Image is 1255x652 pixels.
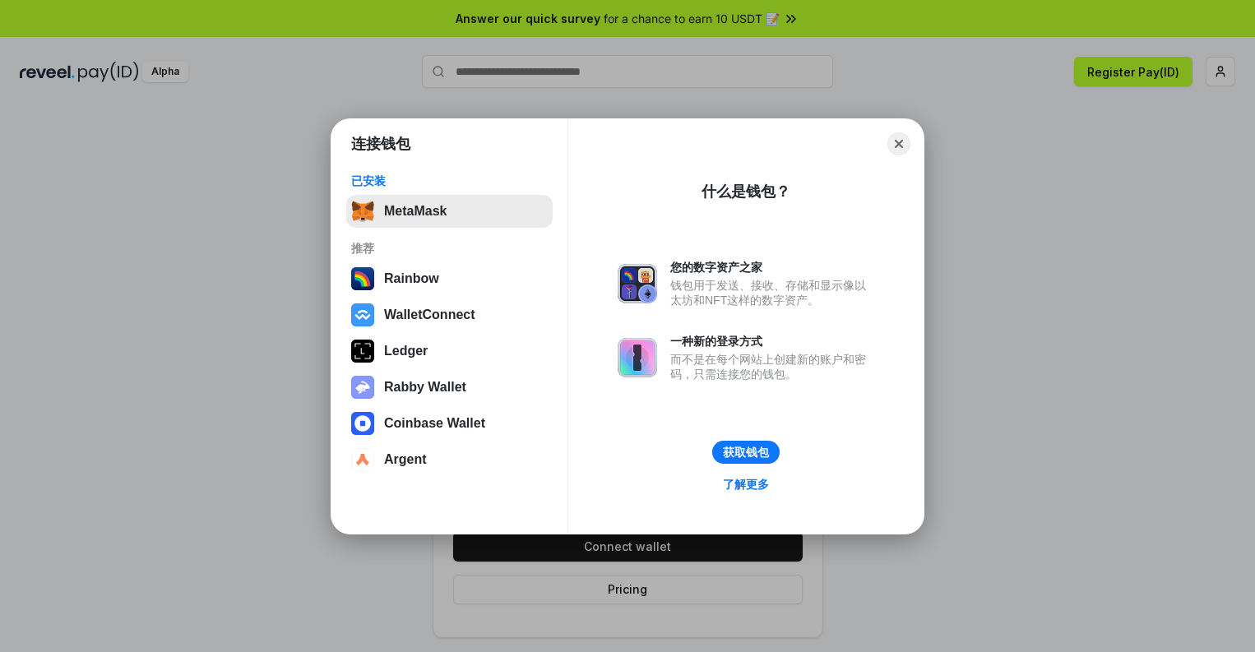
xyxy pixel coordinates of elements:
div: Rainbow [384,271,439,286]
img: svg+xml,%3Csvg%20width%3D%2228%22%20height%3D%2228%22%20viewBox%3D%220%200%2028%2028%22%20fill%3D... [351,448,374,471]
img: svg+xml,%3Csvg%20width%3D%2228%22%20height%3D%2228%22%20viewBox%3D%220%200%2028%2028%22%20fill%3D... [351,303,374,326]
button: 获取钱包 [712,441,780,464]
button: Rainbow [346,262,553,295]
button: Rabby Wallet [346,371,553,404]
img: svg+xml,%3Csvg%20xmlns%3D%22http%3A%2F%2Fwww.w3.org%2F2000%2Fsvg%22%20fill%3D%22none%22%20viewBox... [618,338,657,377]
img: svg+xml,%3Csvg%20fill%3D%22none%22%20height%3D%2233%22%20viewBox%3D%220%200%2035%2033%22%20width%... [351,200,374,223]
div: 您的数字资产之家 [670,260,874,275]
img: svg+xml,%3Csvg%20xmlns%3D%22http%3A%2F%2Fwww.w3.org%2F2000%2Fsvg%22%20fill%3D%22none%22%20viewBox... [351,376,374,399]
div: 获取钱包 [723,445,769,460]
div: Rabby Wallet [384,380,466,395]
div: Coinbase Wallet [384,416,485,431]
div: 推荐 [351,241,548,256]
button: WalletConnect [346,298,553,331]
img: svg+xml,%3Csvg%20width%3D%2228%22%20height%3D%2228%22%20viewBox%3D%220%200%2028%2028%22%20fill%3D... [351,412,374,435]
h1: 连接钱包 [351,134,410,154]
div: 什么是钱包？ [702,182,790,201]
button: Ledger [346,335,553,368]
div: 而不是在每个网站上创建新的账户和密码，只需连接您的钱包。 [670,352,874,381]
div: 了解更多 [723,477,769,492]
button: Argent [346,443,553,476]
div: 已安装 [351,173,548,188]
button: Close [887,132,910,155]
div: Ledger [384,344,428,358]
div: MetaMask [384,204,447,219]
button: Coinbase Wallet [346,407,553,440]
div: 一种新的登录方式 [670,334,874,349]
button: MetaMask [346,195,553,228]
img: svg+xml,%3Csvg%20xmlns%3D%22http%3A%2F%2Fwww.w3.org%2F2000%2Fsvg%22%20width%3D%2228%22%20height%3... [351,340,374,363]
img: svg+xml,%3Csvg%20width%3D%22120%22%20height%3D%22120%22%20viewBox%3D%220%200%20120%20120%22%20fil... [351,267,374,290]
a: 了解更多 [713,474,779,495]
img: svg+xml,%3Csvg%20xmlns%3D%22http%3A%2F%2Fwww.w3.org%2F2000%2Fsvg%22%20fill%3D%22none%22%20viewBox... [618,264,657,303]
div: 钱包用于发送、接收、存储和显示像以太坊和NFT这样的数字资产。 [670,278,874,308]
div: Argent [384,452,427,467]
div: WalletConnect [384,308,475,322]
